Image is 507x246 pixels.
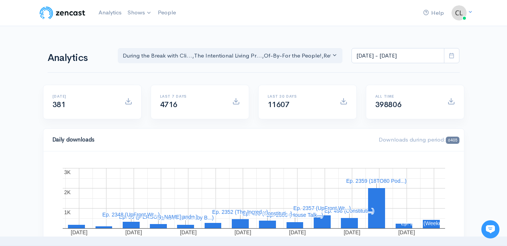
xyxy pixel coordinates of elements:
[52,160,455,236] svg: A chart.
[157,215,213,221] text: Ep. 2350 (Death by B...)
[268,94,331,98] h6: Last 30 days
[52,94,116,98] h6: [DATE]
[39,5,86,20] img: ZenCast Logo
[481,220,499,238] iframe: gist-messenger-bubble-iframe
[379,136,459,143] span: Downloads during period:
[289,229,305,235] text: [DATE]
[119,214,197,220] text: Ep. 33 ([PERSON_NAME] and...)
[125,229,142,235] text: [DATE]
[401,220,461,226] text: Ep. 2361 (Weekend Wi...)
[64,209,71,215] text: 1K
[420,5,447,21] a: Help
[10,130,141,139] p: Find an answer quickly
[160,100,177,109] span: 4716
[346,178,406,184] text: Ep. 2359 (18TO80 Pod...)
[12,100,139,115] button: New conversation
[11,50,140,87] h2: Just let us know if you need anything and we'll be happy to help! 🙂
[52,100,66,109] span: 381
[375,100,402,109] span: 398806
[52,137,370,143] h4: Daily downloads
[268,100,290,109] span: 11607
[375,94,438,98] h6: All time
[351,48,444,64] input: analytics date range selector
[64,189,71,195] text: 2K
[293,205,350,211] text: Ep. 2357 (UpFront Wr...)
[452,5,467,20] img: ...
[48,53,109,64] h1: Analytics
[155,5,179,21] a: People
[180,229,196,235] text: [DATE]
[234,229,251,235] text: [DATE]
[49,105,91,111] span: New conversation
[125,5,155,21] a: Shows
[344,229,360,235] text: [DATE]
[267,212,323,218] text: Ep. 2356 (House Talk...)
[96,5,125,21] a: Analytics
[22,142,135,157] input: Search articles
[242,210,292,216] text: Ep. 496 (Constituti...)
[102,212,159,218] text: Ep. 2348 (UpFront Wr...)
[123,51,331,60] div: During the Break with Cli... , The Intentional Living Pr... , Of-By-For the People! , Rethink - R...
[64,169,71,175] text: 3K
[11,37,140,49] h1: Hi 👋
[212,209,268,215] text: Ep. 2352 (The Incred...)
[160,94,223,98] h6: Last 7 days
[398,229,415,235] text: [DATE]
[71,229,87,235] text: [DATE]
[446,137,459,144] span: 6405
[324,208,374,214] text: Ep. 498 (Constituti...)
[118,48,343,64] button: During the Break with Cli..., The Intentional Living Pr..., Of-By-For the People!, Rethink - Rese...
